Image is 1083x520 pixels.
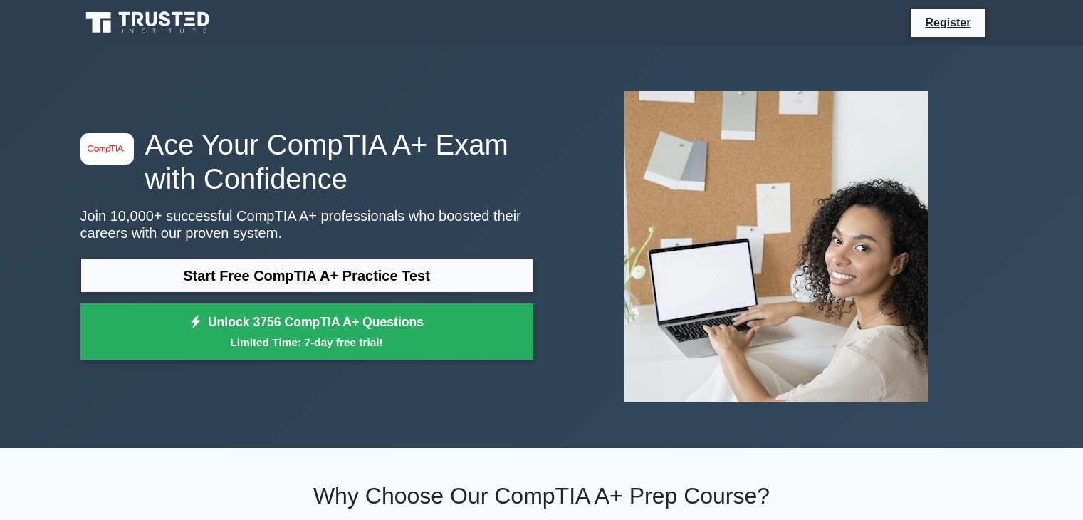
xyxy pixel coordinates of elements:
a: Start Free CompTIA A+ Practice Test [80,259,533,293]
a: Unlock 3756 CompTIA A+ QuestionsLimited Time: 7-day free trial! [80,303,533,360]
h1: Ace Your CompTIA A+ Exam with Confidence [80,128,533,196]
p: Join 10,000+ successful CompTIA A+ professionals who boosted their careers with our proven system. [80,207,533,241]
small: Limited Time: 7-day free trial! [98,334,516,350]
h2: Why Choose Our CompTIA A+ Prep Course? [80,482,1003,509]
a: Register [916,14,979,31]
